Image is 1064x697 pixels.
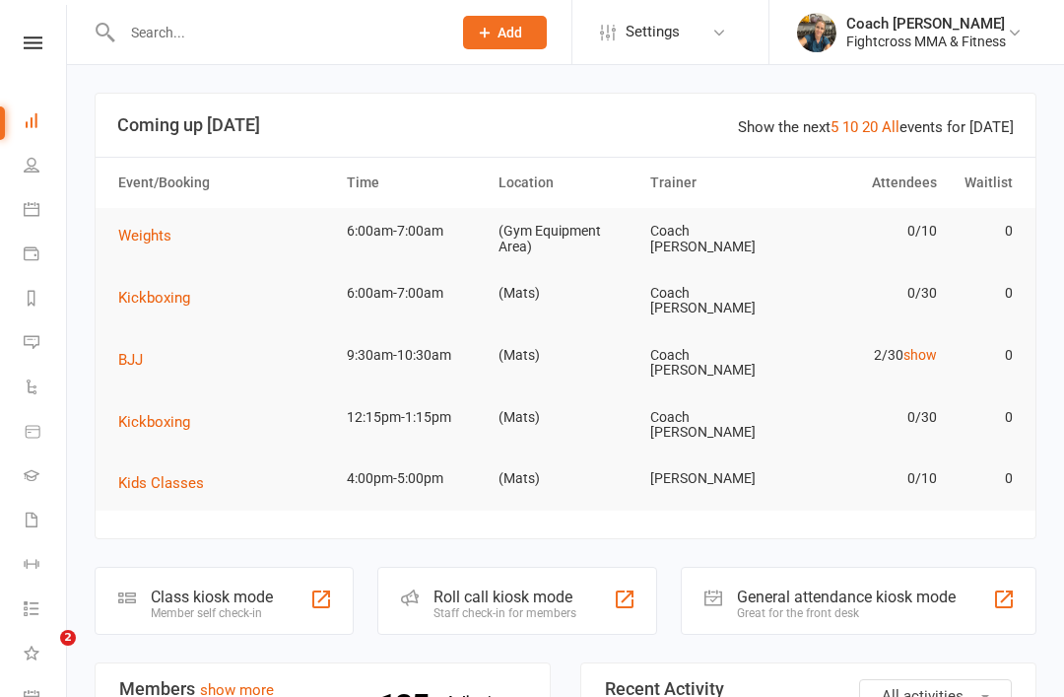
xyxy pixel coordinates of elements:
[846,33,1006,50] div: Fightcross MMA & Fitness
[737,606,956,620] div: Great for the front desk
[338,208,490,254] td: 6:00am-7:00am
[946,394,1022,441] td: 0
[498,25,522,40] span: Add
[946,332,1022,379] td: 0
[433,588,576,606] div: Roll call kiosk mode
[641,270,793,332] td: Coach [PERSON_NAME]
[490,332,641,379] td: (Mats)
[490,208,641,270] td: (Gym Equipment Area)
[151,606,273,620] div: Member self check-in
[641,208,793,270] td: Coach [PERSON_NAME]
[490,394,641,441] td: (Mats)
[946,208,1022,254] td: 0
[946,455,1022,502] td: 0
[24,234,68,278] a: Payments
[490,270,641,316] td: (Mats)
[793,394,945,441] td: 0/30
[338,270,490,316] td: 6:00am-7:00am
[490,455,641,502] td: (Mats)
[338,455,490,502] td: 4:00pm-5:00pm
[24,101,68,145] a: Dashboard
[793,332,945,379] td: 2/30
[338,332,490,379] td: 9:30am-10:30am
[463,16,547,49] button: Add
[842,118,858,136] a: 10
[641,158,793,208] th: Trainer
[641,394,793,456] td: Coach [PERSON_NAME]
[118,289,190,307] span: Kickboxing
[24,278,68,322] a: Reports
[117,115,1014,135] h3: Coming up [DATE]
[862,118,878,136] a: 20
[118,410,204,434] button: Kickboxing
[116,19,437,46] input: Search...
[118,227,171,244] span: Weights
[831,118,838,136] a: 5
[60,630,76,646] span: 2
[903,347,937,363] a: show
[846,15,1006,33] div: Coach [PERSON_NAME]
[338,158,490,208] th: Time
[109,158,338,208] th: Event/Booking
[946,270,1022,316] td: 0
[882,118,899,136] a: All
[338,394,490,441] td: 12:15pm-1:15pm
[641,332,793,394] td: Coach [PERSON_NAME]
[737,588,956,606] div: General attendance kiosk mode
[946,158,1022,208] th: Waitlist
[151,588,273,606] div: Class kiosk mode
[118,224,185,247] button: Weights
[118,474,204,492] span: Kids Classes
[793,270,945,316] td: 0/30
[626,10,680,54] span: Settings
[433,606,576,620] div: Staff check-in for members
[24,189,68,234] a: Calendar
[118,286,204,310] button: Kickboxing
[738,115,1014,139] div: Show the next events for [DATE]
[118,413,190,431] span: Kickboxing
[118,471,218,495] button: Kids Classes
[797,13,836,52] img: thumb_image1623694743.png
[793,455,945,502] td: 0/10
[641,455,793,502] td: [PERSON_NAME]
[490,158,641,208] th: Location
[24,145,68,189] a: People
[793,208,945,254] td: 0/10
[24,411,68,455] a: Product Sales
[118,351,143,369] span: BJJ
[793,158,945,208] th: Attendees
[118,348,157,372] button: BJJ
[20,630,67,677] iframe: Intercom live chat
